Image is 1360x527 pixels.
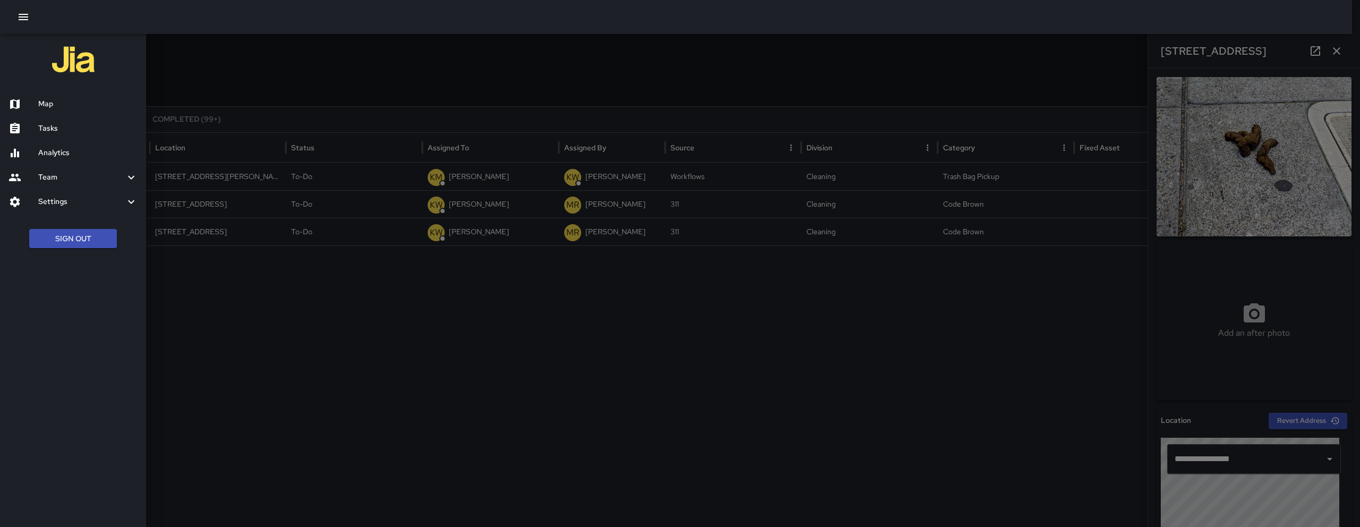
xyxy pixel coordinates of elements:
h6: Analytics [38,147,138,159]
img: jia-logo [52,38,95,81]
h6: Team [38,172,125,183]
h6: Settings [38,196,125,208]
button: Sign Out [29,229,117,249]
h6: Tasks [38,123,138,134]
h6: Map [38,98,138,110]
